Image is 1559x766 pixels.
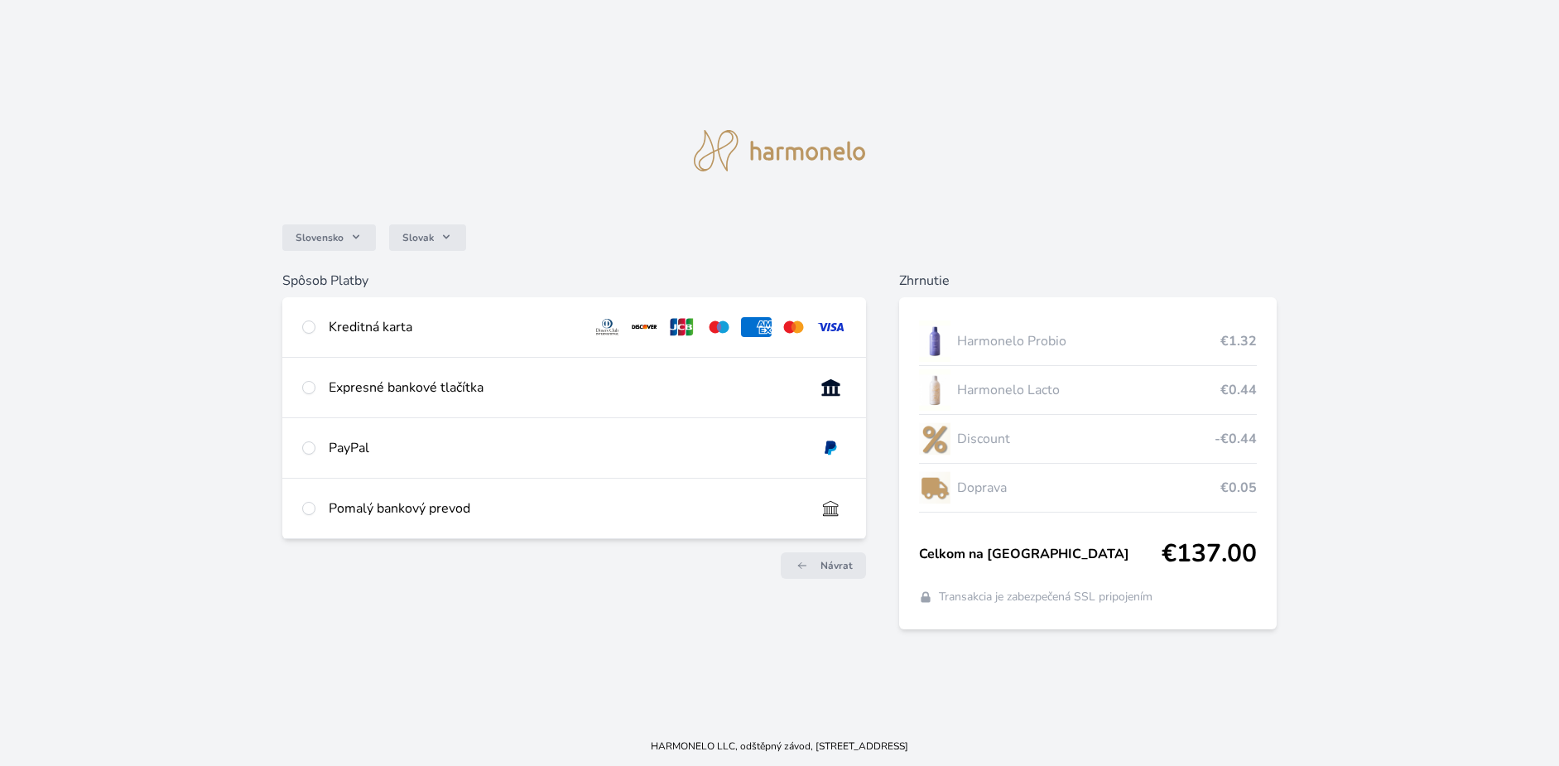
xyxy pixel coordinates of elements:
[899,271,1278,291] h6: Zhrnutie
[1220,380,1257,400] span: €0.44
[1220,331,1257,351] span: €1.32
[389,224,466,251] button: Slovak
[957,429,1215,449] span: Discount
[402,231,434,244] span: Slovak
[741,317,772,337] img: amex.svg
[957,380,1221,400] span: Harmonelo Lacto
[329,438,802,458] div: PayPal
[781,552,866,579] a: Návrat
[939,589,1152,605] span: Transakcia je zabezpečená SSL pripojením
[329,317,580,337] div: Kreditná karta
[296,231,344,244] span: Slovensko
[816,499,846,518] img: bankTransfer_IBAN.svg
[1215,429,1257,449] span: -€0.44
[957,478,1221,498] span: Doprava
[282,224,376,251] button: Slovensko
[919,320,950,362] img: CLEAN_PROBIO_se_stinem_x-lo.jpg
[816,438,846,458] img: paypal.svg
[629,317,660,337] img: discover.svg
[778,317,809,337] img: mc.svg
[694,130,866,171] img: logo.svg
[816,378,846,397] img: onlineBanking_SK.svg
[329,499,802,518] div: Pomalý bankový prevod
[919,369,950,411] img: CLEAN_LACTO_se_stinem_x-hi-lo.jpg
[820,559,853,572] span: Návrat
[329,378,802,397] div: Expresné bankové tlačítka
[919,544,1162,564] span: Celkom na [GEOGRAPHIC_DATA]
[919,467,950,508] img: delivery-lo.png
[919,418,950,460] img: discount-lo.png
[1162,539,1257,569] span: €137.00
[666,317,697,337] img: jcb.svg
[816,317,846,337] img: visa.svg
[957,331,1221,351] span: Harmonelo Probio
[282,271,866,291] h6: Spôsob Platby
[1220,478,1257,498] span: €0.05
[704,317,734,337] img: maestro.svg
[592,317,623,337] img: diners.svg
